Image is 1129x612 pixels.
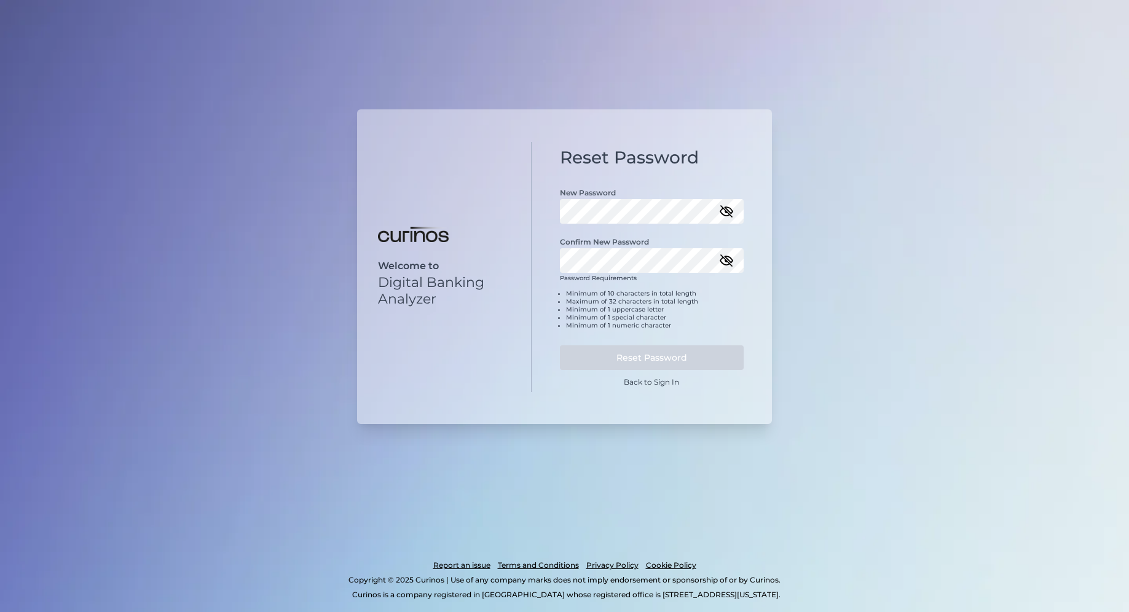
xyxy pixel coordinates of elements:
div: Password Requirements [560,274,744,339]
li: Minimum of 1 numeric character [566,321,744,329]
li: Minimum of 1 special character [566,313,744,321]
li: Minimum of 10 characters in total length [566,289,744,297]
li: Minimum of 1 uppercase letter [566,305,744,313]
a: Privacy Policy [586,558,639,573]
img: Digital Banking Analyzer [378,227,449,243]
a: Cookie Policy [646,558,696,573]
h1: Reset Password [560,147,744,168]
a: Back to Sign In [624,377,679,386]
p: Copyright © 2025 Curinos | Use of any company marks does not imply endorsement or sponsorship of ... [60,573,1069,587]
li: Maximum of 32 characters in total length [566,297,744,305]
label: New Password [560,188,616,197]
button: Reset Password [560,345,744,370]
label: Confirm New Password [560,237,649,246]
a: Terms and Conditions [498,558,579,573]
a: Report an issue [433,558,490,573]
p: Curinos is a company registered in [GEOGRAPHIC_DATA] whose registered office is [STREET_ADDRESS][... [64,587,1069,602]
p: Digital Banking Analyzer [378,274,510,307]
p: Welcome to [378,260,510,272]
